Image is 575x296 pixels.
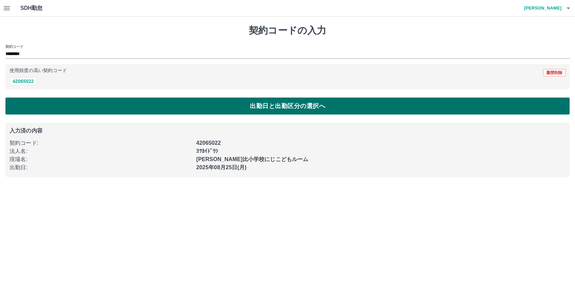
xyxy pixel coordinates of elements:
p: 入力済の内容 [10,128,565,134]
h2: 契約コード [5,44,23,49]
p: 現場名 : [10,155,192,163]
p: 出勤日 : [10,163,192,172]
p: 法人名 : [10,147,192,155]
p: 契約コード : [10,139,192,147]
b: [PERSON_NAME]比小学校にじこどもルーム [196,156,308,162]
h1: 契約コードの入力 [5,25,570,36]
b: 2025年08月25日(月) [196,164,246,170]
button: 42065022 [10,77,37,85]
p: 使用頻度の高い契約コード [10,68,67,73]
b: ﾖﾂｶｲﾄﾞｳｼ [196,148,218,154]
button: 履歴削除 [543,69,565,76]
button: 出勤日と出勤区分の選択へ [5,98,570,115]
b: 42065022 [196,140,221,146]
